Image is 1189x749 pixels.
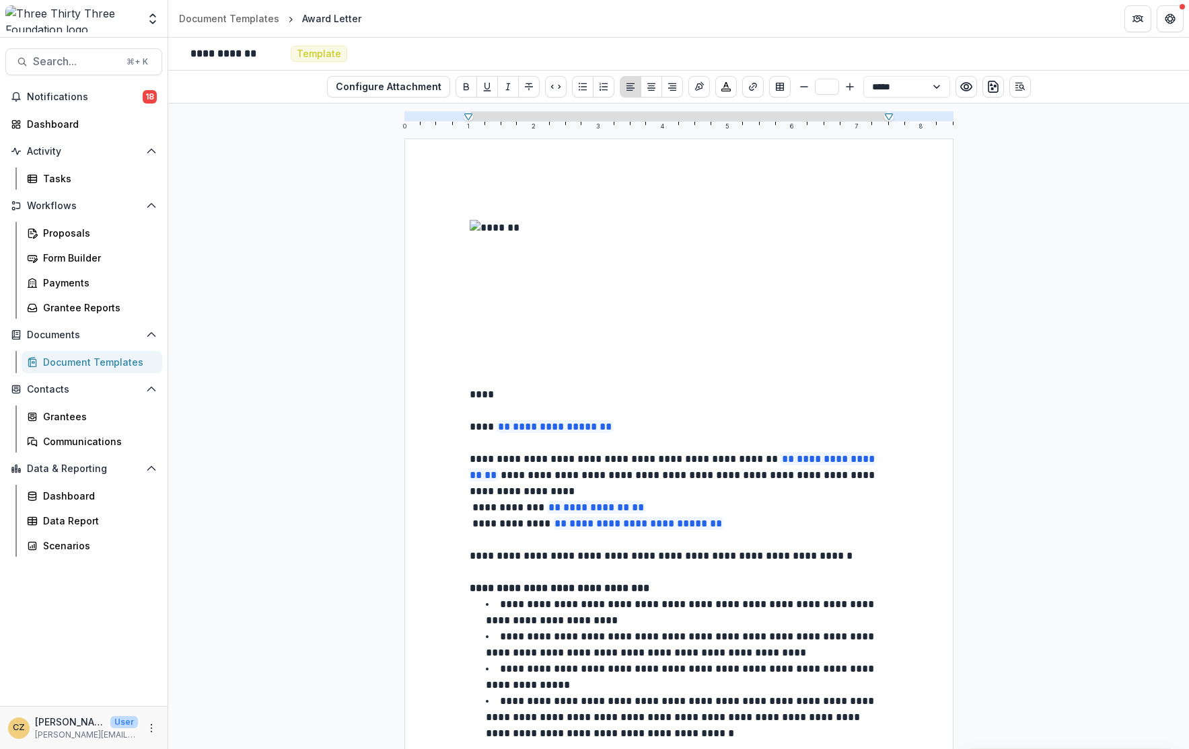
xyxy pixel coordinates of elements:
span: Data & Reporting [27,463,141,475]
a: Data Report [22,510,162,532]
span: Documents [27,329,141,341]
span: Activity [27,146,141,157]
button: Bigger [842,79,858,95]
button: Get Help [1157,5,1184,32]
button: Open Workflows [5,195,162,216]
div: Document Templates [43,355,151,369]
div: Grantee Reports [43,301,151,315]
span: Workflows [27,200,141,212]
button: Smaller [796,79,812,95]
button: More [143,720,159,736]
a: Scenarios [22,535,162,557]
button: Open Documents [5,324,162,346]
button: Search... [5,48,162,75]
button: Open entity switcher [143,5,162,32]
a: Payments [22,272,162,294]
div: Payments [43,276,151,290]
p: User [110,716,138,728]
button: Insert Signature [688,76,710,97]
button: download-word [982,76,1004,97]
a: Document Templates [22,351,162,373]
div: Data Report [43,514,151,528]
a: Communications [22,430,162,452]
button: Ordered List [593,76,614,97]
button: Open Contacts [5,379,162,400]
a: Dashboard [22,485,162,507]
div: Document Templates [179,11,279,26]
span: Search... [33,55,118,68]
button: Code [545,76,567,97]
div: Dashboard [27,117,151,131]
img: Three Thirty Three Foundation logo [5,5,138,32]
button: Preview preview-doc.pdf [956,76,977,97]
div: ⌘ + K [124,54,151,69]
div: Communications [43,434,151,448]
button: Align Center [641,76,662,97]
a: Document Templates [174,9,285,28]
button: Configure Attachment [327,76,450,97]
a: Grantee Reports [22,297,162,319]
div: Dashboard [43,489,151,503]
button: Choose font color [715,76,737,97]
span: 18 [143,90,157,104]
p: [PERSON_NAME] [35,715,105,729]
span: Contacts [27,384,141,395]
div: Award Letter [302,11,361,26]
button: Open Data & Reporting [5,458,162,479]
button: Create link [742,76,764,97]
div: Scenarios [43,539,151,553]
button: Open Activity [5,141,162,162]
button: Insert Table [769,76,791,97]
div: Tasks [43,171,151,186]
nav: breadcrumb [174,9,367,28]
a: Grantees [22,405,162,428]
button: Align Left [620,76,641,97]
a: Proposals [22,222,162,244]
button: Bullet List [572,76,593,97]
span: Template [297,48,341,60]
button: Notifications18 [5,86,162,108]
a: Dashboard [5,113,162,135]
button: Open Editor Sidebar [1009,76,1031,97]
div: Grantees [43,409,151,424]
div: Proposals [43,226,151,240]
span: Notifications [27,91,143,103]
button: Partners [1124,5,1151,32]
a: Tasks [22,167,162,190]
a: Form Builder [22,247,162,269]
div: Christine Zachai [13,723,25,732]
button: Underline [476,76,498,97]
button: Bold [456,76,477,97]
button: Strike [518,76,540,97]
p: [PERSON_NAME][EMAIL_ADDRESS][DOMAIN_NAME] [35,729,138,741]
button: Align Right [661,76,683,97]
button: Italicize [497,76,519,97]
div: Form Builder [43,251,151,265]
